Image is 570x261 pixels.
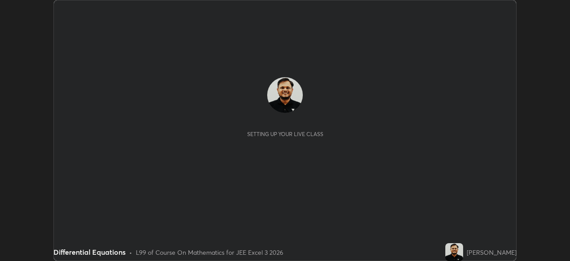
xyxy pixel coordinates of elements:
[247,131,323,137] div: Setting up your live class
[445,243,463,261] img: 73d70f05cd564e35b158daee22f98a87.jpg
[267,77,303,113] img: 73d70f05cd564e35b158daee22f98a87.jpg
[136,248,283,257] div: L99 of Course On Mathematics for JEE Excel 3 2026
[53,247,126,257] div: Differential Equations
[129,248,132,257] div: •
[467,248,517,257] div: [PERSON_NAME]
